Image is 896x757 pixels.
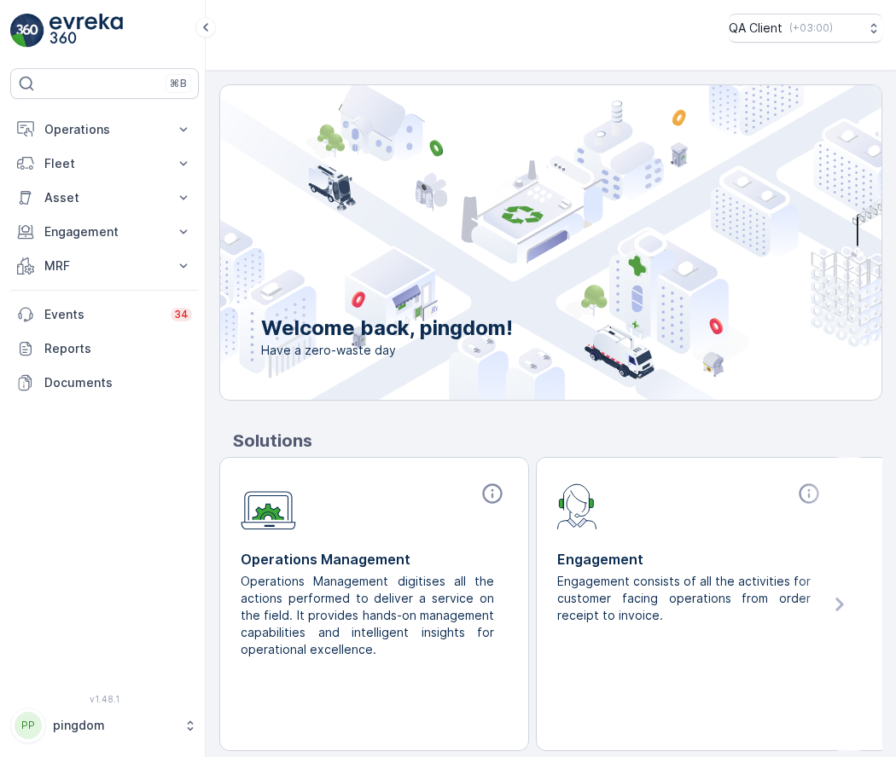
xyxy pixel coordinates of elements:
[10,366,199,400] a: Documents
[10,215,199,249] button: Engagement
[44,306,160,323] p: Events
[44,340,192,357] p: Reports
[49,14,123,48] img: logo_light-DOdMpM7g.png
[170,77,187,90] p: ⌘B
[10,298,199,332] a: Events34
[241,482,296,530] img: module-icon
[10,708,199,743] button: PPpingdom
[10,14,44,48] img: logo
[729,14,882,43] button: QA Client(+03:00)
[261,315,513,342] p: Welcome back, pingdom!
[557,573,811,624] p: Engagement consists of all the activities for customer facing operations from order receipt to in...
[143,85,881,400] img: city illustration
[557,549,824,569] p: Engagement
[10,332,199,366] a: Reports
[15,712,42,739] div: PP
[44,223,165,240] p: Engagement
[10,249,199,283] button: MRF
[44,155,165,172] p: Fleet
[10,147,199,181] button: Fleet
[44,374,192,391] p: Documents
[44,189,165,206] p: Asset
[261,342,513,359] span: Have a zero-waste day
[233,428,882,454] p: Solutions
[241,573,494,658] p: Operations Management digitises all the actions performed to deliver a service on the field. It p...
[729,20,783,37] p: QA Client
[10,113,199,147] button: Operations
[10,181,199,215] button: Asset
[44,257,165,274] p: MRF
[174,308,189,321] p: 34
[557,482,597,529] img: module-icon
[10,694,199,704] span: v 1.48.1
[789,21,833,35] p: ( +03:00 )
[53,717,175,734] p: pingdom
[44,121,165,138] p: Operations
[241,549,508,569] p: Operations Management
